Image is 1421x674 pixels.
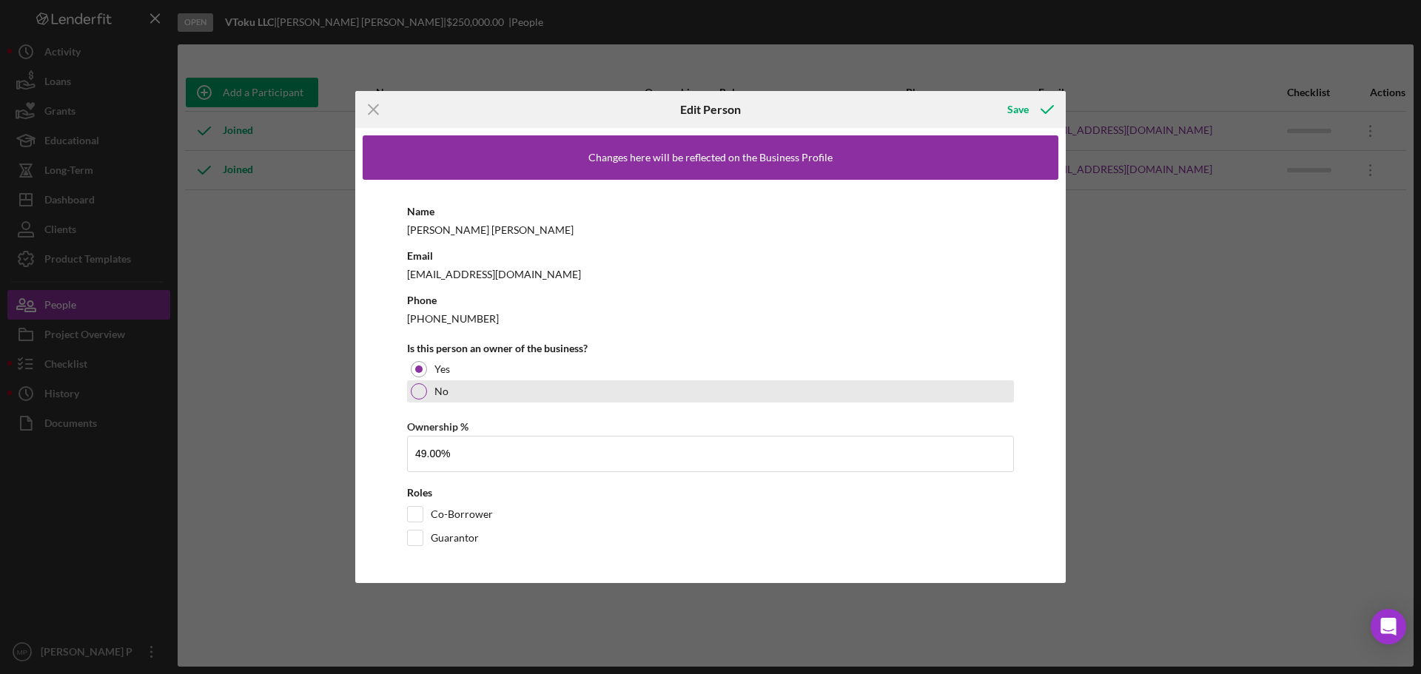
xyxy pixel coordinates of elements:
div: Roles [407,487,1014,499]
label: Ownership % [407,420,468,433]
label: Guarantor [431,530,479,545]
button: Save [992,95,1066,124]
label: No [434,385,449,397]
b: Phone [407,294,437,306]
label: Co-Borrower [431,507,493,522]
h6: Edit Person [680,103,741,116]
div: Save [1007,95,1029,124]
div: [PERSON_NAME] [PERSON_NAME] [407,220,1014,239]
div: Changes here will be reflected on the Business Profile [588,152,833,164]
label: Yes [434,363,450,375]
div: Is this person an owner of the business? [407,343,1014,354]
div: [PHONE_NUMBER] [407,309,1014,328]
div: [EMAIL_ADDRESS][DOMAIN_NAME] [407,265,1014,283]
b: Email [407,249,433,262]
b: Name [407,205,434,218]
div: Open Intercom Messenger [1371,609,1406,644]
